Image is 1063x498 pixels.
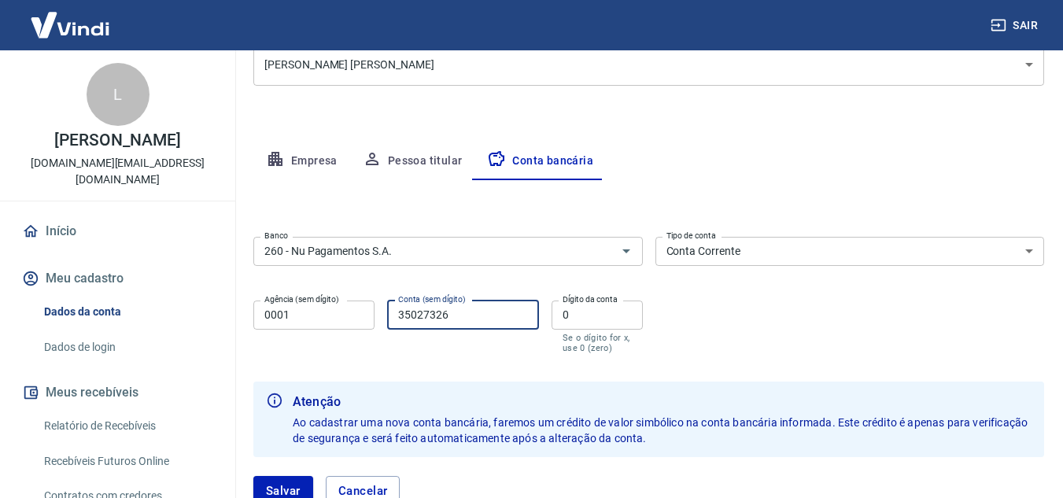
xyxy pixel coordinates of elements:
a: Início [19,214,216,249]
img: Vindi [19,1,121,49]
button: Meus recebíveis [19,375,216,410]
a: Dados da conta [38,296,216,328]
label: Agência (sem dígito) [264,293,339,305]
b: Atenção [293,393,1032,411]
button: Empresa [253,142,350,180]
button: Meu cadastro [19,261,216,296]
p: Se o dígito for x, use 0 (zero) [563,333,632,353]
button: Abrir [615,240,637,262]
p: [PERSON_NAME] [54,132,180,149]
button: Pessoa titular [350,142,475,180]
a: Recebíveis Futuros Online [38,445,216,478]
div: [PERSON_NAME] [PERSON_NAME] [253,44,1044,86]
a: Dados de login [38,331,216,363]
label: Banco [264,230,288,242]
label: Dígito da conta [563,293,618,305]
label: Conta (sem dígito) [398,293,466,305]
button: Conta bancária [474,142,606,180]
label: Tipo de conta [666,230,716,242]
a: Relatório de Recebíveis [38,410,216,442]
div: L [87,63,149,126]
p: [DOMAIN_NAME][EMAIL_ADDRESS][DOMAIN_NAME] [13,155,223,188]
span: Ao cadastrar uma nova conta bancária, faremos um crédito de valor simbólico na conta bancária inf... [293,416,1030,445]
button: Sair [987,11,1044,40]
